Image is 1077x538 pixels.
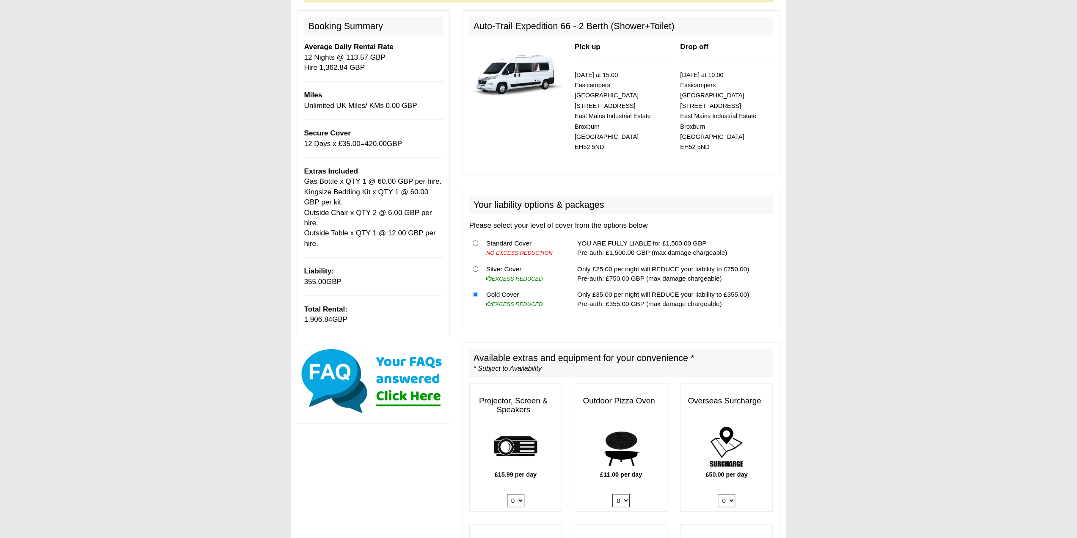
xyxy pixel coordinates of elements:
b: Miles [304,91,322,99]
b: Drop off [680,43,708,51]
td: Only £35.00 per night will REDUCE your liability to £355.00) Pre-auth: £355.00 GBP (max damage ch... [574,287,773,312]
b: Pick up [575,43,600,51]
img: Click here for our most common FAQs [297,347,450,415]
img: 339.jpg [469,42,562,102]
p: GBP [304,304,443,325]
h2: Booking Summary [304,17,443,36]
span: Secure Cover [304,129,351,137]
h3: Overseas Surcharge [680,392,772,410]
b: Liability: [304,267,334,275]
h2: Your liability options & packages [469,196,773,214]
h3: Outdoor Pizza Oven [575,392,667,410]
p: Please select your level of cover from the options below [469,221,773,231]
b: Extras Included [304,167,358,175]
img: pizza.png [598,424,644,470]
img: projector.png [493,424,539,470]
span: 1,906.84 [304,315,333,323]
b: £11.00 per day [600,471,642,478]
b: £50.00 per day [705,471,747,478]
h2: Auto-Trail Expedition 66 - 2 Berth (Shower+Toilet) [469,17,773,36]
b: Total Rental: [304,305,347,313]
i: EXCESS REDUCED [486,276,543,282]
b: £15.99 per day [495,471,537,478]
td: Gold Cover [483,287,564,312]
i: EXCESS REDUCED [486,301,543,307]
p: Unlimited UK Miles/ KMs 0.00 GBP [304,90,443,111]
span: 35.00 [342,140,361,148]
small: [DATE] at 10.00 Easicampers [GEOGRAPHIC_DATA] [STREET_ADDRESS] East Mains Industrial Estate Broxb... [680,72,756,151]
td: YOU ARE FULLY LIABLE for £1,500.00 GBP Pre-auth: £1,500.00 GBP (max damage chargeable) [574,235,773,261]
p: 12 Nights @ 113.57 GBP Hire 1,362.84 GBP [304,42,443,73]
td: Standard Cover [483,235,564,261]
p: GBP [304,266,443,287]
span: 420.00 [365,140,387,148]
h3: Projector, Screen & Speakers [470,392,562,419]
b: Average Daily Rental Rate [304,43,394,51]
i: * Subject to Availability [474,365,542,372]
span: Gas Bottle x QTY 1 @ 60.00 GBP per hire. Kingsize Bedding Kit x QTY 1 @ 60.00 GBP per kit. Outsid... [304,177,442,247]
img: surcharge.png [703,424,749,470]
td: Silver Cover [483,261,564,287]
p: 12 Days x £ = GBP [304,128,443,149]
i: NO EXCESS REDUCTION [486,250,553,256]
small: [DATE] at 15.00 Easicampers [GEOGRAPHIC_DATA] [STREET_ADDRESS] East Mains Industrial Estate Broxb... [575,72,651,151]
h2: Available extras and equipment for your convenience * [469,349,773,378]
span: 355.00 [304,278,326,286]
td: Only £25.00 per night will REDUCE your liability to £750.00) Pre-auth: £750.00 GBP (max damage ch... [574,261,773,287]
